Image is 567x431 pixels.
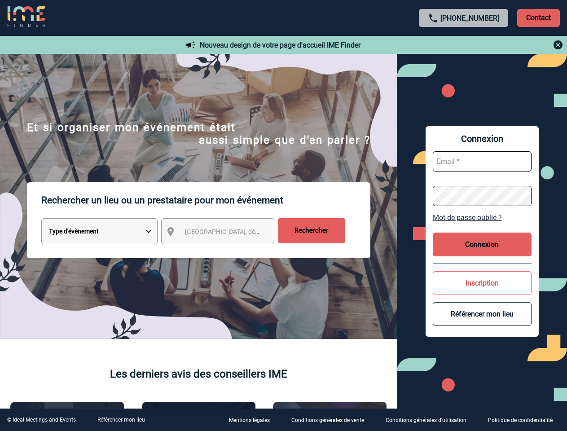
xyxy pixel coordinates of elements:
[284,416,378,424] a: Conditions générales de vente
[278,218,345,243] input: Rechercher
[433,302,532,326] button: Référencer mon lieu
[433,151,532,172] input: Email *
[97,417,145,423] a: Référencer mon lieu
[222,416,284,424] a: Mentions légales
[433,271,532,295] button: Inscription
[386,418,466,424] p: Conditions générales d'utilisation
[378,416,481,424] a: Conditions générales d'utilisation
[433,133,532,144] span: Connexion
[428,13,439,24] img: call-24-px.png
[433,233,532,256] button: Connexion
[7,417,76,423] div: © Ideal Meetings and Events
[517,9,560,27] p: Contact
[41,182,370,218] p: Rechercher un lieu ou un prestataire pour mon événement
[481,416,567,424] a: Politique de confidentialité
[488,418,553,424] p: Politique de confidentialité
[185,228,310,235] span: [GEOGRAPHIC_DATA], département, région...
[229,418,270,424] p: Mentions légales
[291,418,364,424] p: Conditions générales de vente
[440,14,499,22] a: [PHONE_NUMBER]
[433,213,532,222] a: Mot de passe oublié ?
